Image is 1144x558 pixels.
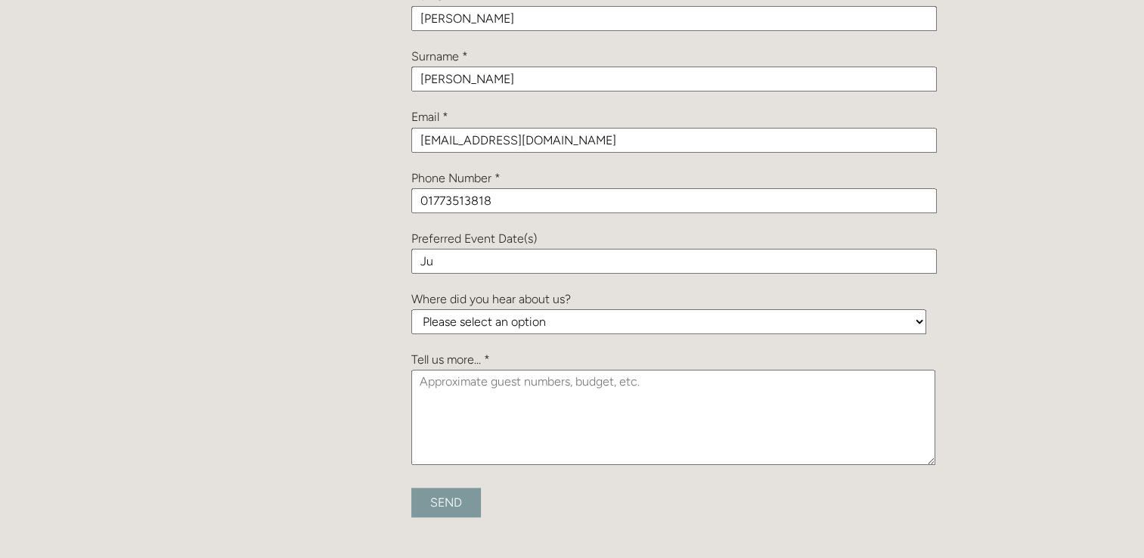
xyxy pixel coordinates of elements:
[411,67,937,91] input: e.g Smith
[411,292,571,306] label: Where did you hear about us?
[411,352,490,367] label: Tell us more... *
[411,231,537,246] label: Preferred Event Date(s)
[411,49,468,64] label: Surname *
[411,171,501,185] label: Phone Number *
[411,110,448,124] label: Email *
[411,488,481,517] input: Send
[411,128,937,153] input: e.g. john@smith.com
[411,6,937,31] input: e.g John
[411,188,937,213] input: e.g. 012345678
[411,249,937,274] input: e.g. July Next year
